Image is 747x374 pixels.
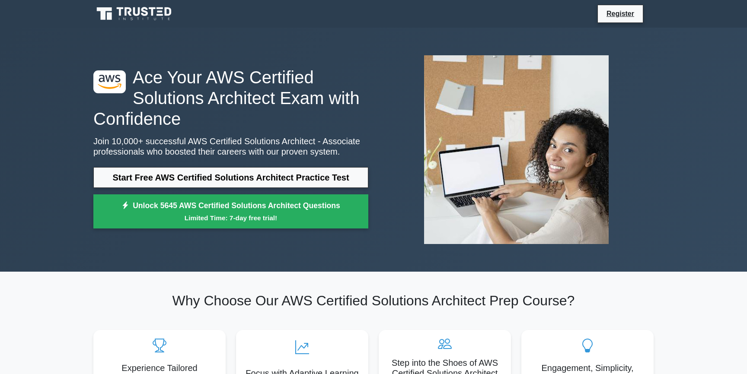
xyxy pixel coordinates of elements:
[93,67,368,129] h1: Ace Your AWS Certified Solutions Architect Exam with Confidence
[93,292,654,309] h2: Why Choose Our AWS Certified Solutions Architect Prep Course?
[93,167,368,188] a: Start Free AWS Certified Solutions Architect Practice Test
[104,213,358,223] small: Limited Time: 7-day free trial!
[93,194,368,229] a: Unlock 5645 AWS Certified Solutions Architect QuestionsLimited Time: 7-day free trial!
[93,136,368,157] p: Join 10,000+ successful AWS Certified Solutions Architect - Associate professionals who boosted t...
[601,8,639,19] a: Register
